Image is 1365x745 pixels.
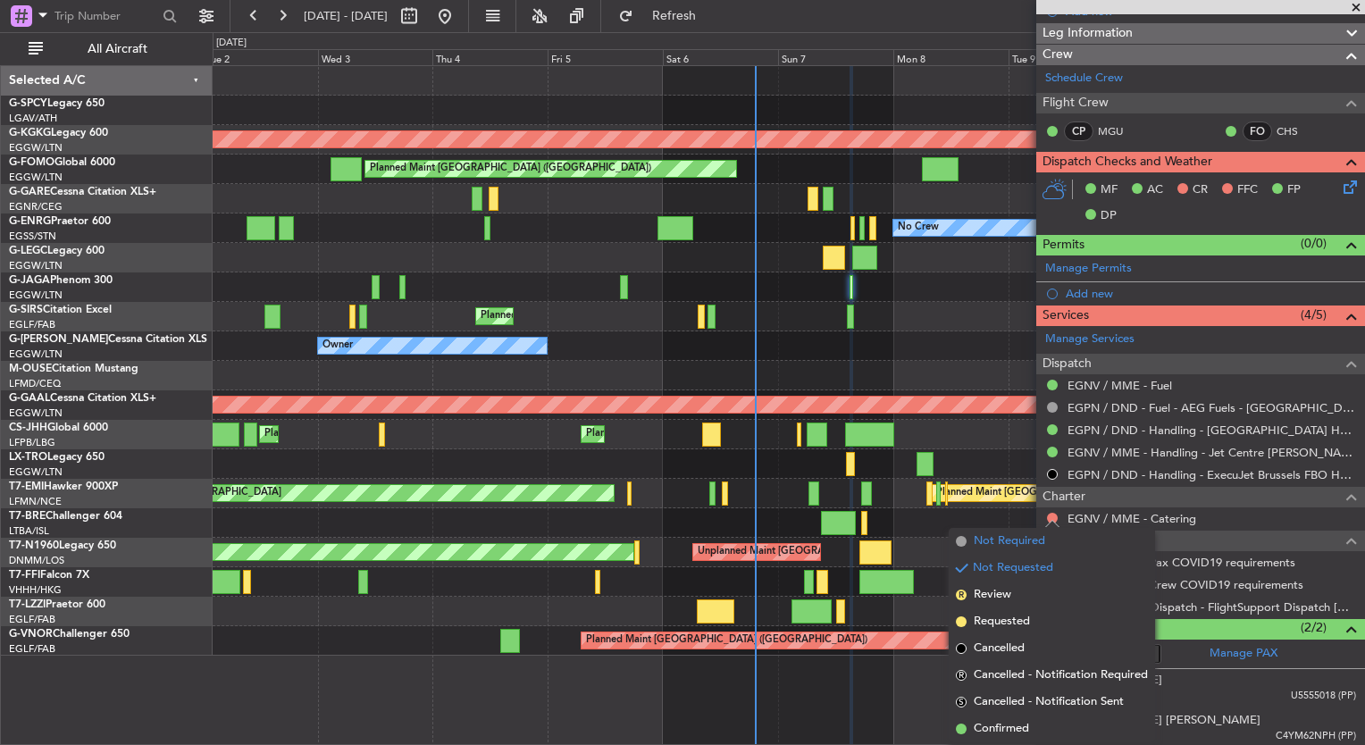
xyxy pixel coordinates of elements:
span: FP [1287,181,1301,199]
a: EGLF/FAB [9,642,55,656]
span: S [956,697,967,707]
div: Tue 9 [1009,49,1124,65]
span: Dispatch [1043,354,1092,374]
span: G-LEGC [9,246,47,256]
span: G-JAGA [9,275,50,286]
a: G-VNORChallenger 650 [9,629,130,640]
div: Planned Maint [GEOGRAPHIC_DATA] ([GEOGRAPHIC_DATA]) [481,303,762,330]
span: C4YM62NPH (PP) [1276,729,1356,744]
span: Services [1043,306,1089,326]
a: EGGW/LTN [9,141,63,155]
span: T7-EMI [9,481,44,492]
span: Leg Information [1043,23,1133,44]
a: G-KGKGLegacy 600 [9,128,108,138]
div: No Crew [898,214,939,241]
span: Charter [1043,487,1085,507]
input: Trip Number [54,3,157,29]
a: CHS [1277,123,1317,139]
a: EGNV / MME - Fuel [1068,378,1172,393]
a: EGGW/LTN [9,259,63,272]
span: G-ENRG [9,216,51,227]
a: EGSS/STN [9,230,56,243]
span: (2/2) [1301,618,1327,637]
div: Fri 5 [548,49,663,65]
a: G-GARECessna Citation XLS+ [9,187,156,197]
a: EGPN / DND - Handling - ExecuJet Brussels FBO Handling Abelag [1068,467,1356,482]
a: EGNV / MME - Catering [1068,511,1196,526]
span: MF [1101,181,1118,199]
div: Planned Maint [GEOGRAPHIC_DATA] [936,480,1107,506]
span: G-SPCY [9,98,47,109]
span: (4/5) [1301,306,1327,324]
button: All Aircraft [20,35,194,63]
div: Thu 4 [432,49,548,65]
span: R [956,590,967,600]
span: AC [1147,181,1163,199]
div: CP [1064,121,1093,141]
span: CR [1193,181,1208,199]
a: Manage Services [1045,331,1135,348]
a: DNMM/LOS [9,554,64,567]
span: T7-BRE [9,511,46,522]
a: Manage Permits [1045,260,1132,278]
span: [DATE] - [DATE] [304,8,388,24]
span: M-OUSE [9,364,52,374]
a: T7-BREChallenger 604 [9,511,122,522]
span: Cancelled [974,640,1025,657]
a: EGPN / DND - Fuel - AEG Fuels - [GEOGRAPHIC_DATA] Fuel EGPN / DND [1068,400,1356,415]
div: FO [1243,121,1272,141]
span: Not Requested [973,559,1053,577]
a: LFMD/CEQ [9,377,61,390]
a: EGLF/FAB [9,613,55,626]
a: G-SPCYLegacy 650 [9,98,105,109]
div: Sun 7 [778,49,893,65]
span: Review [974,586,1011,604]
span: (0/0) [1301,234,1327,253]
span: Flight Crew [1043,93,1109,113]
a: EGGW/LTN [9,347,63,361]
a: EGNR/CEG [9,200,63,213]
a: Schedule Crew [1045,70,1123,88]
div: Owner [322,332,353,359]
a: G-FOMOGlobal 6000 [9,157,115,168]
a: EGGW/LTN [9,289,63,302]
a: EGPN / DND - Handling - [GEOGRAPHIC_DATA] Handling EGPN / DND [1068,423,1356,438]
span: CS-JHH [9,423,47,433]
a: G-SIRSCitation Excel [9,305,112,315]
span: Cancelled - Notification Required [974,666,1148,684]
div: Planned Maint [GEOGRAPHIC_DATA] ([GEOGRAPHIC_DATA]) [586,421,867,448]
a: G-JAGAPhenom 300 [9,275,113,286]
span: Not Required [974,532,1045,550]
span: U5555018 (PP) [1291,689,1356,704]
a: CS-JHHGlobal 6000 [9,423,108,433]
a: G-LEGCLegacy 600 [9,246,105,256]
div: [DATE] [216,36,247,51]
span: G-[PERSON_NAME] [9,334,108,345]
a: EGLF/FAB [9,318,55,331]
span: G-VNOR [9,629,53,640]
span: T7-FFI [9,570,40,581]
span: Refresh [637,10,712,22]
a: EGNV / MME - Dispatch - FlightSupport Dispatch [GEOGRAPHIC_DATA] [1068,599,1356,615]
a: T7-N1960Legacy 650 [9,540,116,551]
a: EGPN / DND - Crew COVID19 requirements [1068,577,1303,592]
div: Sat 6 [663,49,778,65]
a: LTBA/ISL [9,524,49,538]
a: LFPB/LBG [9,436,55,449]
a: EGNV / MME - Handling - Jet Centre [PERSON_NAME] Aviation EGNV / MME [1068,445,1356,460]
a: G-[PERSON_NAME]Cessna Citation XLS [9,334,207,345]
a: EGGW/LTN [9,465,63,479]
a: G-GAALCessna Citation XLS+ [9,393,156,404]
a: Manage PAX [1210,645,1277,663]
a: T7-EMIHawker 900XP [9,481,118,492]
span: Cancelled - Notification Sent [974,693,1124,711]
a: VHHH/HKG [9,583,62,597]
div: Planned Maint [GEOGRAPHIC_DATA] ([GEOGRAPHIC_DATA]) [586,627,867,654]
span: G-GARE [9,187,50,197]
a: LFMN/NCE [9,495,62,508]
div: Unplanned Maint [GEOGRAPHIC_DATA] ([GEOGRAPHIC_DATA]) [698,539,992,565]
span: G-KGKG [9,128,51,138]
a: LX-TROLegacy 650 [9,452,105,463]
span: All Aircraft [46,43,188,55]
span: G-GAAL [9,393,50,404]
